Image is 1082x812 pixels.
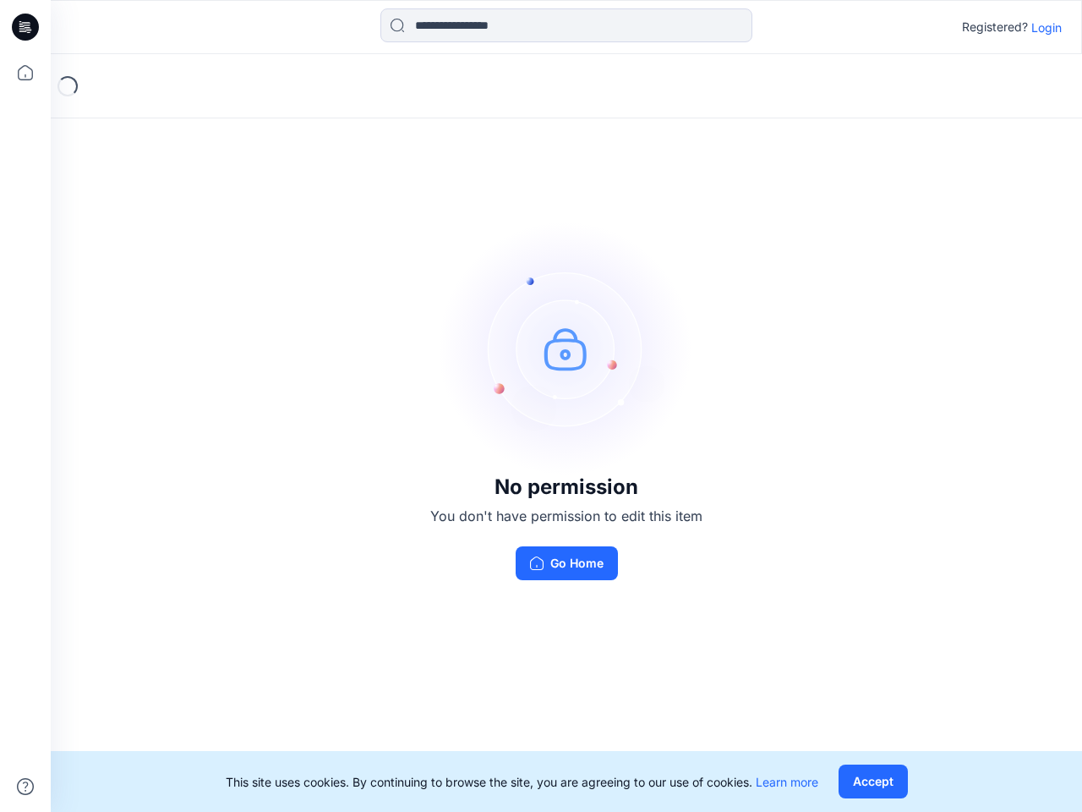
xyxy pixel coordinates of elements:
[1031,19,1062,36] p: Login
[756,775,818,789] a: Learn more
[516,546,618,580] button: Go Home
[226,773,818,791] p: This site uses cookies. By continuing to browse the site, you are agreeing to our use of cookies.
[962,17,1028,37] p: Registered?
[440,222,693,475] img: no-perm.svg
[430,506,702,526] p: You don't have permission to edit this item
[839,765,908,798] button: Accept
[430,475,702,499] h3: No permission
